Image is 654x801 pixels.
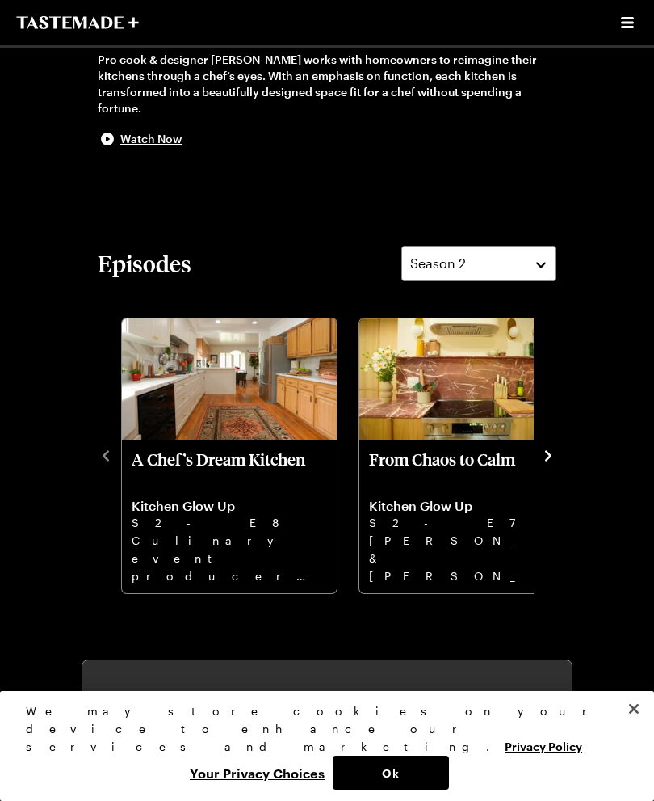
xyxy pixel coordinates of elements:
button: navigate to next item [540,445,556,464]
a: A Chef’s Dream Kitchen [132,449,327,584]
p: Culinary event producer [PERSON_NAME] needs [PERSON_NAME] to turn her kitchen into a space fit fo... [132,532,327,584]
span: Season 2 [410,254,466,273]
p: Kitchen Glow Up [369,498,564,514]
p: Kitchen Glow Up [132,498,327,514]
a: More information about your privacy, opens in a new tab [505,738,582,753]
img: A Chef’s Dream Kitchen [122,318,337,440]
button: Season 2 [401,246,556,281]
a: From Chaos to Calm [369,449,564,584]
button: navigate to previous item [98,445,114,464]
button: Close [616,691,652,727]
span: Watch Now [120,131,182,147]
p: A Chef’s Dream Kitchen [132,449,327,488]
div: Privacy [26,702,614,790]
div: 1 / 8 [120,314,358,595]
p: From Chaos to Calm [369,449,564,488]
p: S2 - E7 [369,514,564,532]
h2: Episodes [98,249,191,278]
a: To Tastemade Home Page [16,16,139,29]
img: From Chaos to Calm [359,318,574,440]
div: From Chaos to Calm [359,318,574,593]
p: [PERSON_NAME] & [PERSON_NAME] need [PERSON_NAME] to fix their disjointed kitchen before baby [PER... [369,532,564,584]
div: We may store cookies on your device to enhance our services and marketing. [26,702,614,756]
div: 2 / 8 [358,314,595,595]
button: Open menu [617,12,638,33]
button: Ok [333,756,449,790]
button: Your Privacy Choices [182,756,333,790]
div: A Chef’s Dream Kitchen [122,318,337,593]
p: S2 - E8 [132,514,327,532]
div: Pro cook & designer [PERSON_NAME] works with homeowners to reimagine their kitchens through a che... [98,52,556,116]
